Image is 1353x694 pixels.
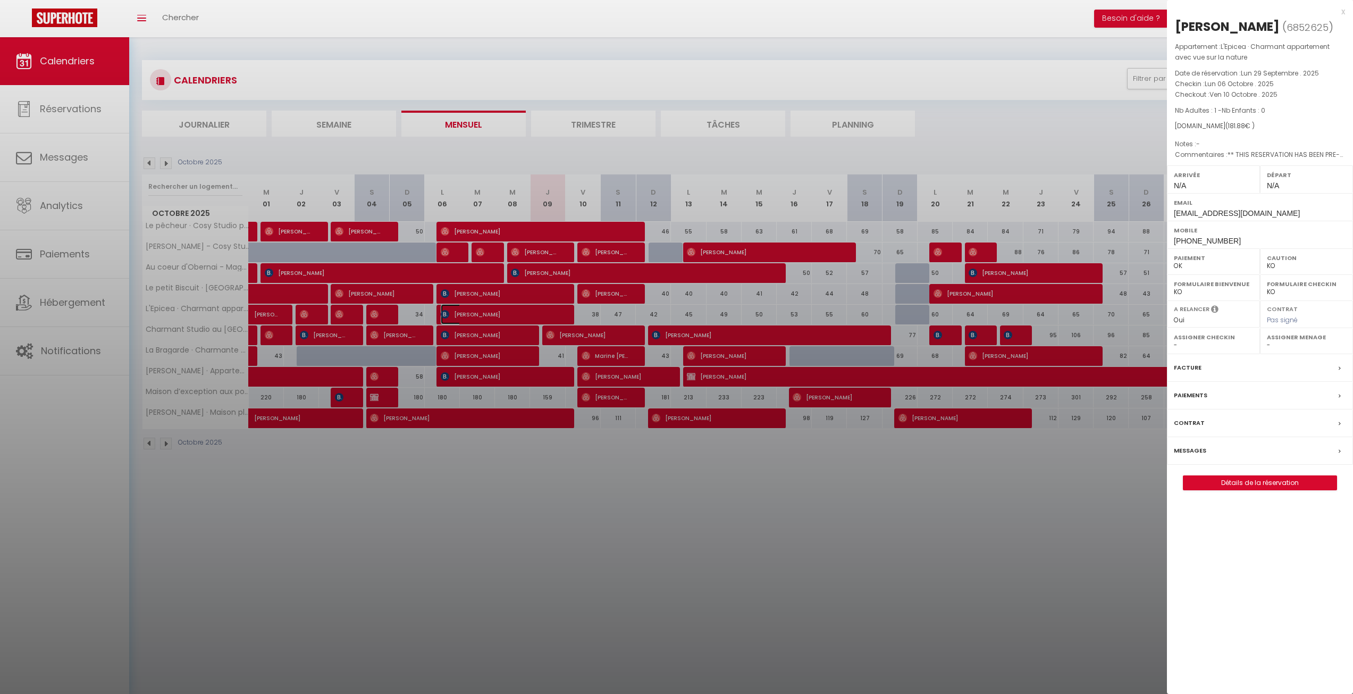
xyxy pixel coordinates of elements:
[1282,20,1333,35] span: ( )
[1174,332,1253,342] label: Assigner Checkin
[1174,279,1253,289] label: Formulaire Bienvenue
[1267,279,1346,289] label: Formulaire Checkin
[1267,315,1298,324] span: Pas signé
[1175,149,1345,160] p: Commentaires :
[1175,121,1345,131] div: [DOMAIN_NAME]
[1167,5,1345,18] div: x
[1174,253,1253,263] label: Paiement
[1175,89,1345,100] p: Checkout :
[1174,209,1300,218] span: [EMAIL_ADDRESS][DOMAIN_NAME]
[1175,106,1265,115] span: Nb Adultes : 1 -
[1174,197,1346,208] label: Email
[1174,237,1241,245] span: [PHONE_NUMBER]
[1175,41,1345,63] p: Appartement :
[1225,121,1255,130] span: ( € )
[1211,305,1218,316] i: Sélectionner OUI si vous souhaiter envoyer les séquences de messages post-checkout
[1241,69,1319,78] span: Lun 29 Septembre . 2025
[1183,476,1337,490] a: Détails de la réservation
[1174,305,1209,314] label: A relancer
[1174,181,1186,190] span: N/A
[1267,253,1346,263] label: Caution
[1174,445,1206,456] label: Messages
[1175,42,1330,62] span: L'Epicea · Charmant appartement avec vue sur la nature
[1174,225,1346,236] label: Mobile
[1228,121,1245,130] span: 181.88
[1174,417,1205,429] label: Contrat
[1287,21,1329,34] span: 6852625
[1175,139,1345,149] p: Notes :
[1205,79,1274,88] span: Lun 06 Octobre . 2025
[1174,170,1253,180] label: Arrivée
[1175,79,1345,89] p: Checkin :
[1267,181,1279,190] span: N/A
[1267,305,1298,312] label: Contrat
[1222,106,1265,115] span: Nb Enfants : 0
[1174,362,1201,373] label: Facture
[1267,170,1346,180] label: Départ
[1174,390,1207,401] label: Paiements
[1175,18,1280,35] div: [PERSON_NAME]
[1183,475,1337,490] button: Détails de la réservation
[1196,139,1200,148] span: -
[1209,90,1278,99] span: Ven 10 Octobre . 2025
[1267,332,1346,342] label: Assigner Menage
[1175,68,1345,79] p: Date de réservation :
